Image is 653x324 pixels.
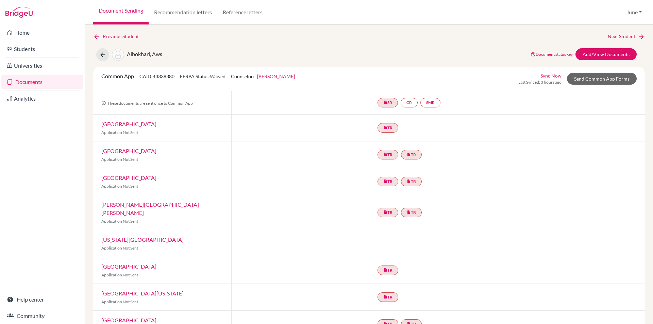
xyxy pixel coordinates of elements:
i: insert_drive_file [383,100,387,104]
i: insert_drive_file [383,179,387,183]
span: Application Not Sent [101,219,138,224]
span: Waived [210,73,225,79]
i: insert_drive_file [407,179,411,183]
a: [GEOGRAPHIC_DATA] [101,263,156,270]
a: Analytics [1,92,83,105]
i: insert_drive_file [407,210,411,214]
i: insert_drive_file [383,295,387,299]
span: Last Synced: 3 hours ago [518,79,562,85]
a: [GEOGRAPHIC_DATA] [101,121,156,127]
span: Common App [101,73,134,79]
a: Previous Student [93,33,144,40]
i: insert_drive_file [383,125,387,130]
a: Documents [1,75,83,89]
span: Application Not Sent [101,272,138,277]
img: Bridge-U [5,7,33,18]
span: Application Not Sent [101,130,138,135]
a: [GEOGRAPHIC_DATA][US_STATE] [101,290,184,296]
a: [GEOGRAPHIC_DATA] [101,148,156,154]
span: Application Not Sent [101,157,138,162]
a: insert_drive_fileTR [378,208,398,217]
a: CR [401,98,418,107]
span: CAID: 43338380 [139,73,174,79]
a: Universities [1,59,83,72]
i: insert_drive_file [407,152,411,156]
a: Add/View Documents [575,48,637,60]
span: FERPA Status: [180,73,225,79]
a: insert_drive_fileSR [378,98,398,107]
a: Help center [1,293,83,306]
span: Application Not Sent [101,184,138,189]
a: insert_drive_fileTR [378,150,398,159]
a: Next Student [608,33,645,40]
span: These documents are sent once to Common App [101,101,193,106]
a: insert_drive_fileTR [378,123,398,133]
a: Students [1,42,83,56]
span: Albokhari, Aws [127,51,162,57]
span: Application Not Sent [101,299,138,304]
a: insert_drive_fileTR [401,177,422,186]
i: insert_drive_file [383,268,387,272]
span: Counselor: [231,73,295,79]
a: Send Common App Forms [567,73,637,85]
a: insert_drive_fileTR [378,266,398,275]
a: insert_drive_fileTR [401,208,422,217]
a: [PERSON_NAME] [257,73,295,79]
a: [US_STATE][GEOGRAPHIC_DATA] [101,236,184,243]
span: Application Not Sent [101,245,138,251]
a: Document status key [531,52,573,57]
a: [PERSON_NAME][GEOGRAPHIC_DATA][PERSON_NAME] [101,201,199,216]
button: June [623,6,645,19]
a: [GEOGRAPHIC_DATA] [101,174,156,181]
a: insert_drive_fileTR [378,292,398,302]
a: insert_drive_fileTR [401,150,422,159]
a: Home [1,26,83,39]
i: insert_drive_file [383,210,387,214]
a: [GEOGRAPHIC_DATA] [101,317,156,323]
a: insert_drive_fileTR [378,177,398,186]
a: Community [1,309,83,323]
i: insert_drive_file [383,152,387,156]
a: SMR [420,98,440,107]
a: Sync Now [540,72,562,79]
